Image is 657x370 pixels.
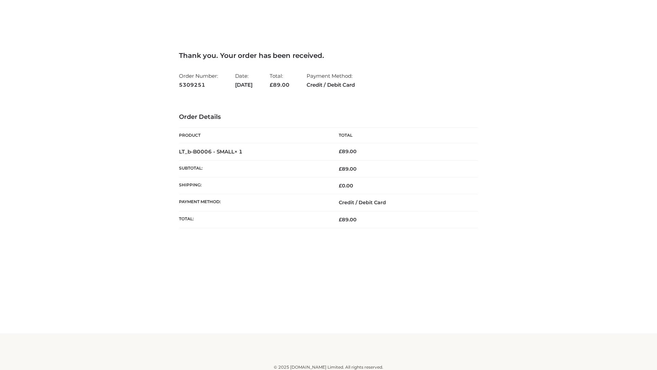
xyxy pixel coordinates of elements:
strong: [DATE] [235,81,253,89]
th: Total: [179,211,328,228]
strong: Credit / Debit Card [307,81,355,89]
strong: 5309251 [179,81,218,89]
span: £ [339,148,342,155]
span: 89.00 [339,217,357,223]
h3: Thank you. Your order has been received. [179,51,478,60]
td: Credit / Debit Card [328,194,478,211]
th: Payment method: [179,194,328,211]
th: Total [328,128,478,143]
span: £ [339,166,342,172]
bdi: 89.00 [339,148,357,155]
th: Subtotal: [179,160,328,177]
li: Total: [270,70,289,91]
span: £ [270,82,273,88]
span: 89.00 [339,166,357,172]
span: £ [339,217,342,223]
li: Payment Method: [307,70,355,91]
li: Date: [235,70,253,91]
span: 89.00 [270,82,289,88]
bdi: 0.00 [339,183,353,189]
strong: × 1 [234,148,243,155]
h3: Order Details [179,113,478,121]
span: £ [339,183,342,189]
li: Order Number: [179,70,218,91]
strong: LT_b-B0006 - SMALL [179,148,243,155]
th: Shipping: [179,177,328,194]
th: Product [179,128,328,143]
